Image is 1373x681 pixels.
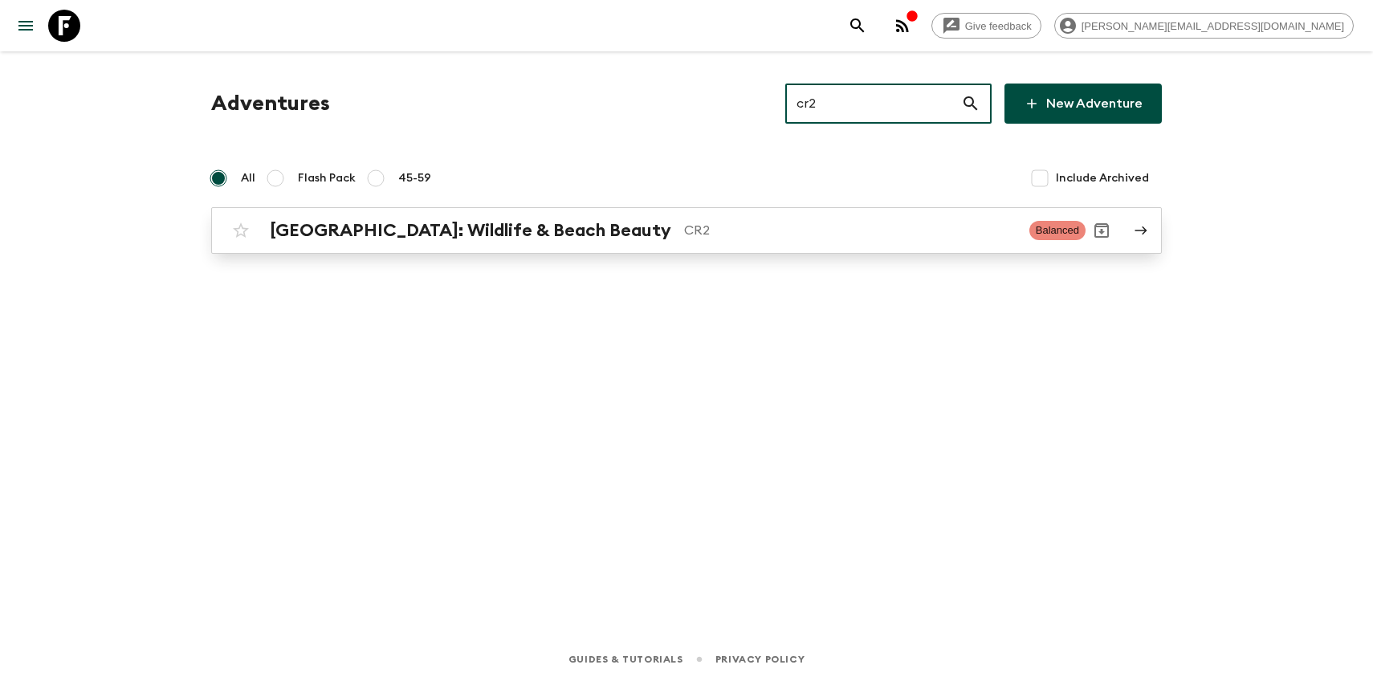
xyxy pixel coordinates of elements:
[241,170,255,186] span: All
[715,650,805,668] a: Privacy Policy
[568,650,683,668] a: Guides & Tutorials
[684,221,1017,240] p: CR2
[211,88,330,120] h1: Adventures
[398,170,431,186] span: 45-59
[270,220,671,241] h2: [GEOGRAPHIC_DATA]: Wildlife & Beach Beauty
[1029,221,1086,240] span: Balanced
[785,81,961,126] input: e.g. AR1, Argentina
[1004,84,1162,124] a: New Adventure
[10,10,42,42] button: menu
[211,207,1162,254] a: [GEOGRAPHIC_DATA]: Wildlife & Beach BeautyCR2BalancedArchive
[956,20,1041,32] span: Give feedback
[298,170,356,186] span: Flash Pack
[1073,20,1353,32] span: [PERSON_NAME][EMAIL_ADDRESS][DOMAIN_NAME]
[1056,170,1149,186] span: Include Archived
[931,13,1041,39] a: Give feedback
[841,10,874,42] button: search adventures
[1054,13,1354,39] div: [PERSON_NAME][EMAIL_ADDRESS][DOMAIN_NAME]
[1086,214,1118,247] button: Archive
